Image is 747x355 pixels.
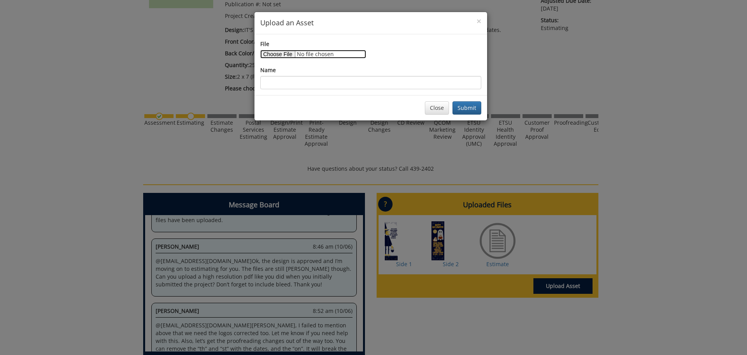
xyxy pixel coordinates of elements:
span: × [477,16,481,26]
label: Name [260,66,276,74]
h4: Upload an Asset [260,18,481,28]
button: Submit [452,101,481,115]
button: Close [477,17,481,25]
button: Close [425,101,449,115]
label: File [260,40,269,48]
